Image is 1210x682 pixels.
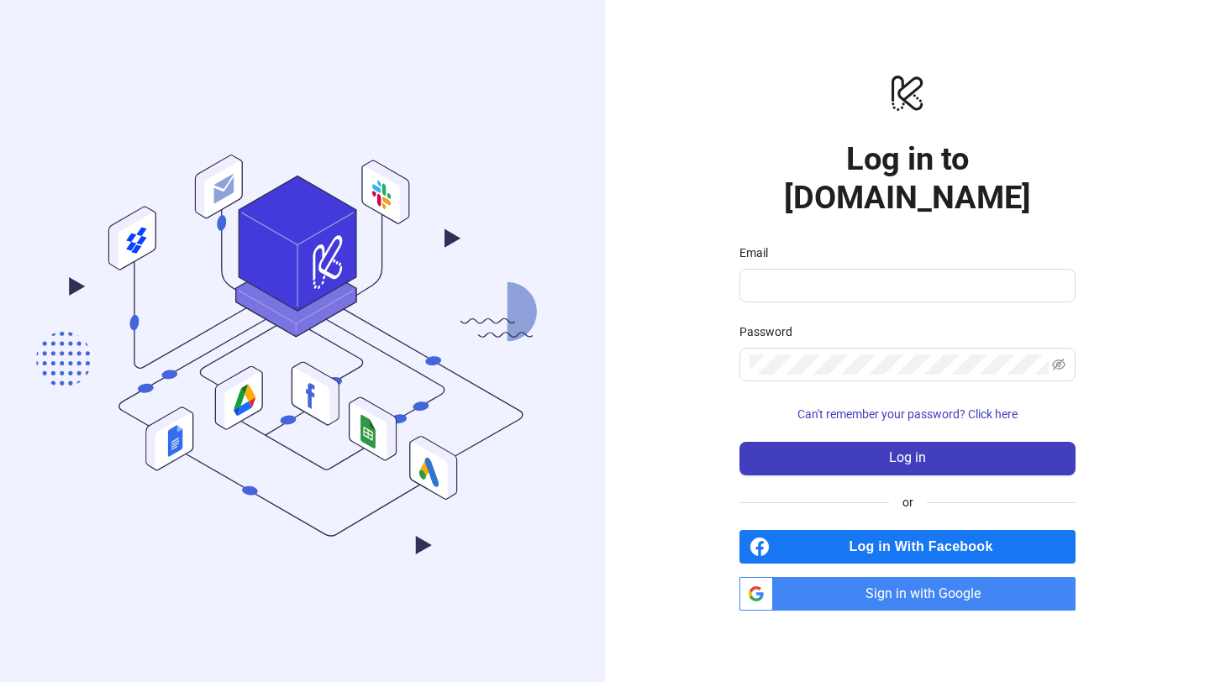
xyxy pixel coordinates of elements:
a: Log in With Facebook [739,530,1076,564]
h1: Log in to [DOMAIN_NAME] [739,139,1076,217]
span: Sign in with Google [780,577,1076,611]
span: Log in [889,450,926,465]
label: Password [739,323,803,341]
button: Log in [739,442,1076,475]
button: Can't remember your password? Click here [739,401,1076,428]
a: Sign in with Google [739,577,1076,611]
span: or [889,493,927,511]
input: Password [750,354,1049,375]
a: Can't remember your password? Click here [739,407,1076,421]
label: Email [739,244,779,262]
input: Email [750,275,1062,296]
span: eye-invisible [1052,358,1065,371]
span: Log in With Facebook [776,530,1076,564]
span: Can't remember your password? Click here [797,407,1018,421]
